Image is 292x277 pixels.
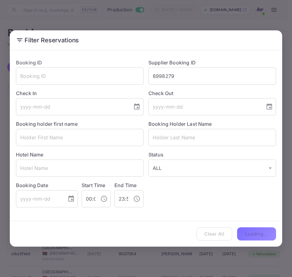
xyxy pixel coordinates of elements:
input: yyyy-mm-dd [148,98,261,115]
label: Check Out [148,90,276,97]
button: Choose time, selected time is 11:59 PM [131,193,143,205]
label: Check In [16,90,144,97]
input: Holder Last Name [148,129,276,146]
label: Status [148,151,276,158]
label: Booking Holder Last Name [148,121,212,127]
input: hh:mm [82,190,95,207]
label: Hotel Name [16,152,44,158]
input: yyyy-mm-dd [16,98,128,115]
input: yyyy-mm-dd [16,190,63,207]
button: Choose date [263,101,275,113]
h2: Filter Reservations [10,30,282,50]
label: Booking ID [16,60,42,66]
input: Hotel Name [16,160,144,177]
button: Choose date [131,101,143,113]
input: Holder First Name [16,129,144,146]
label: Booking Date [16,182,78,189]
input: hh:mm [114,190,128,207]
button: Choose date [65,193,77,205]
input: Supplier Booking ID [148,67,276,85]
label: End Time [114,182,136,188]
input: Booking ID [16,67,144,85]
label: Start Time [82,182,106,188]
button: Choose time, selected time is 12:00 AM [98,193,110,205]
label: Booking holder first name [16,121,78,127]
label: Supplier Booking ID [148,60,196,66]
div: ALL [148,160,276,177]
